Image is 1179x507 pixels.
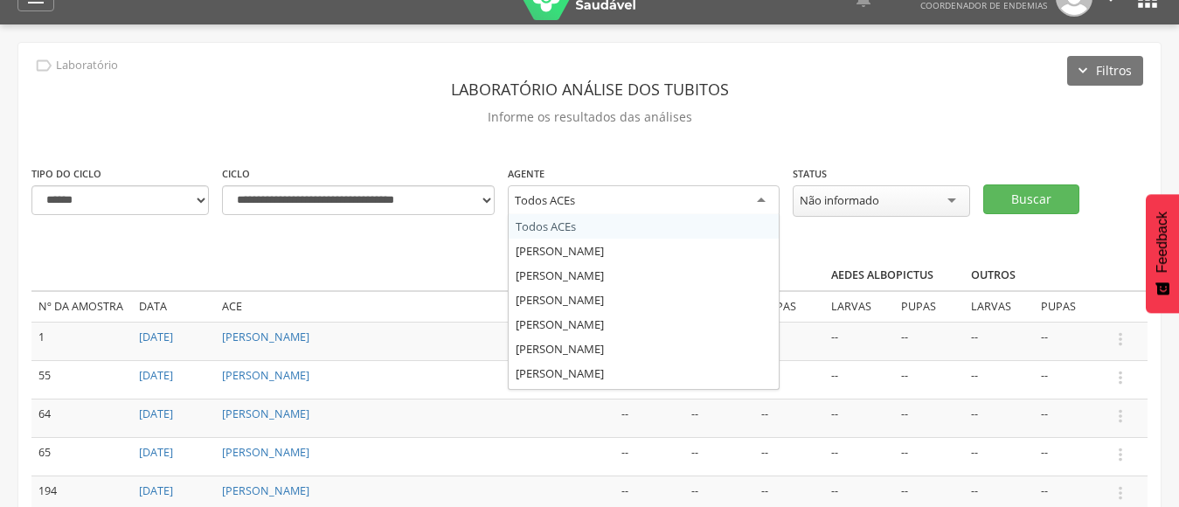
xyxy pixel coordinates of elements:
a: [DATE] [139,483,173,498]
a: [PERSON_NAME] [222,406,309,421]
button: Filtros [1067,56,1143,86]
td: -- [894,322,964,360]
i:  [1111,368,1130,387]
td: -- [894,437,964,476]
i:  [1111,483,1130,503]
div: [PERSON_NAME] [509,337,780,361]
header: Laboratório análise dos tubitos [31,73,1148,105]
td: -- [614,399,684,437]
a: [PERSON_NAME] [222,483,309,498]
th: Outros [964,260,1104,291]
a: [PERSON_NAME] [222,368,309,383]
td: -- [614,437,684,476]
a: [DATE] [139,406,173,421]
span: Feedback [1155,212,1170,273]
a: [DATE] [139,330,173,344]
td: -- [684,399,754,437]
td: 65 [31,437,132,476]
div: [PERSON_NAME] [509,263,780,288]
th: Aedes albopictus [824,260,964,291]
td: -- [964,322,1034,360]
td: -- [1034,322,1104,360]
td: -- [824,360,894,399]
td: ACE [215,291,614,322]
td: -- [824,399,894,437]
td: -- [754,360,824,399]
label: Ciclo [222,167,250,181]
td: Data [132,291,215,322]
div: [PERSON_NAME] [509,312,780,337]
label: Status [793,167,827,181]
label: Agente [508,167,544,181]
button: Buscar [983,184,1079,214]
p: Informe os resultados das análises [31,105,1148,129]
a: [PERSON_NAME] [222,330,309,344]
td: -- [754,399,824,437]
div: [PERSON_NAME] [509,239,780,263]
i:  [34,56,53,75]
td: Pupas [1034,291,1104,322]
td: 1 [31,322,132,360]
a: [DATE] [139,368,173,383]
td: -- [824,322,894,360]
td: Pupas [894,291,964,322]
td: -- [964,360,1034,399]
td: Larvas [964,291,1034,322]
i:  [1111,406,1130,426]
td: -- [684,437,754,476]
td: -- [894,360,964,399]
div: [PERSON_NAME] [509,288,780,312]
div: Todos ACEs [515,192,575,208]
td: Larvas [824,291,894,322]
div: [PERSON_NAME] [509,361,780,385]
div: Todos ACEs [509,214,780,239]
a: [DATE] [139,445,173,460]
td: -- [964,399,1034,437]
td: -- [1034,399,1104,437]
p: Laboratório [56,59,118,73]
div: [PERSON_NAME] [PERSON_NAME] [PERSON_NAME] [509,385,780,426]
td: Nº da amostra [31,291,132,322]
i:  [1111,445,1130,464]
td: -- [1034,437,1104,476]
td: -- [1034,360,1104,399]
td: -- [964,437,1034,476]
a: [PERSON_NAME] [222,445,309,460]
td: 64 [31,399,132,437]
td: -- [754,437,824,476]
div: Não informado [800,192,879,208]
td: -- [754,322,824,360]
td: Pupas [754,291,824,322]
i:  [1111,330,1130,349]
td: 55 [31,360,132,399]
td: -- [894,399,964,437]
label: Tipo do ciclo [31,167,101,181]
td: -- [824,437,894,476]
button: Feedback - Mostrar pesquisa [1146,194,1179,313]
